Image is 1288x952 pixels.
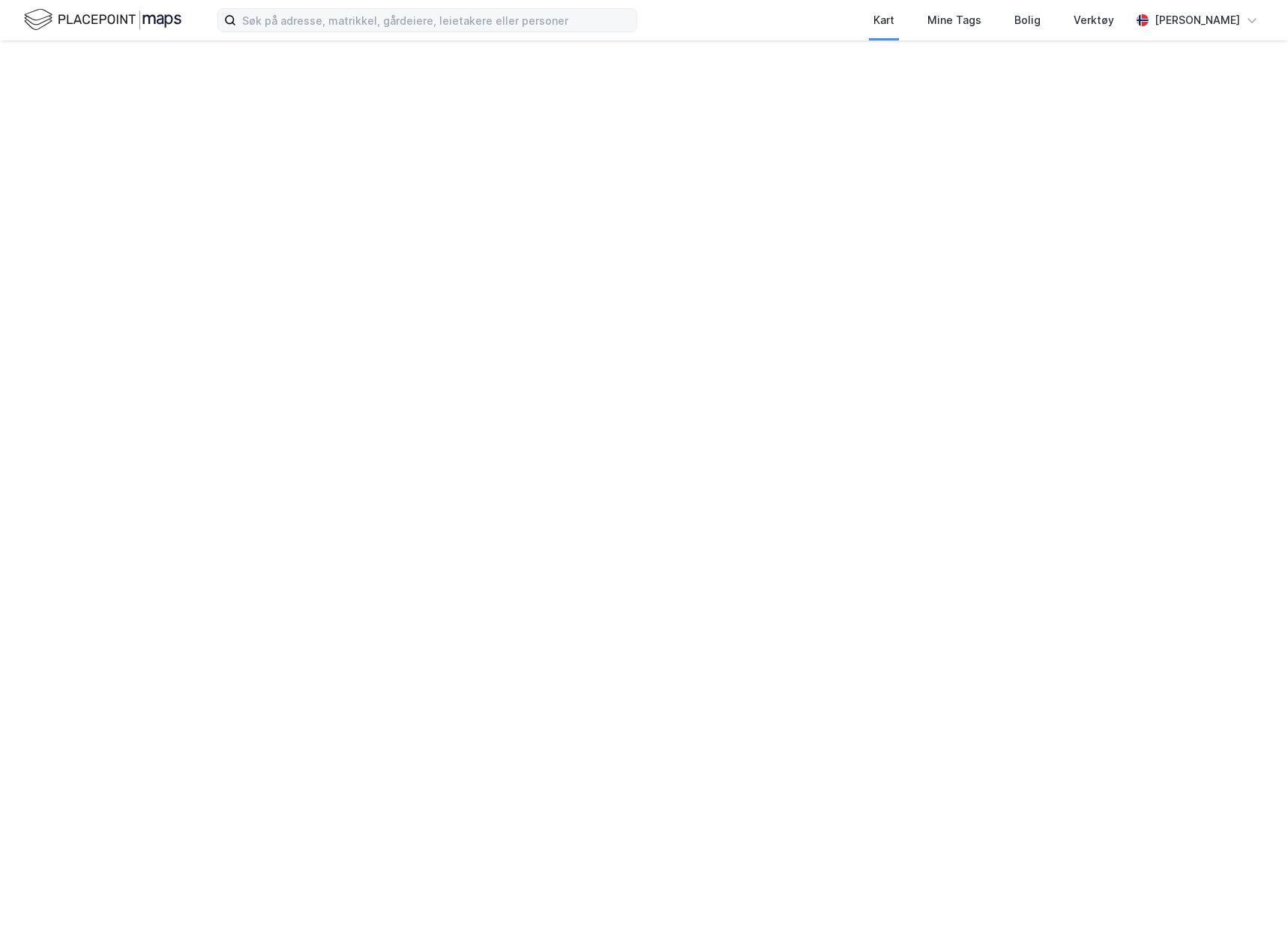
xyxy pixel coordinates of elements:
[873,11,894,29] div: Kart
[24,7,181,33] img: logo.f888ab2527a4732fd821a326f86c7f29.svg
[1213,880,1288,952] div: Kontrollprogram for chat
[1074,11,1114,29] div: Verktøy
[1155,11,1240,29] div: [PERSON_NAME]
[927,11,981,29] div: Mine Tags
[236,9,637,31] input: Søk på adresse, matrikkel, gårdeiere, leietakere eller personer
[1014,11,1041,29] div: Bolig
[1213,880,1288,952] iframe: Chat Widget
